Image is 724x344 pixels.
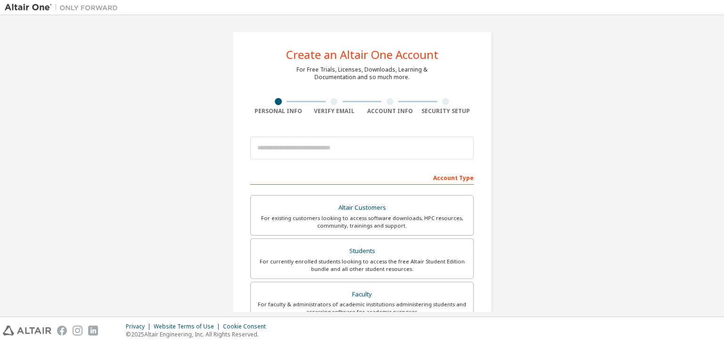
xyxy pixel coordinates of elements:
img: facebook.svg [57,326,67,336]
img: linkedin.svg [88,326,98,336]
div: Account Type [250,170,474,185]
div: For currently enrolled students looking to access the free Altair Student Edition bundle and all ... [256,258,468,273]
div: Security Setup [418,107,474,115]
div: For existing customers looking to access software downloads, HPC resources, community, trainings ... [256,214,468,229]
div: Website Terms of Use [154,323,223,330]
div: Students [256,245,468,258]
div: Cookie Consent [223,323,271,330]
div: Privacy [126,323,154,330]
div: Faculty [256,288,468,301]
img: Altair One [5,3,123,12]
div: Altair Customers [256,201,468,214]
img: altair_logo.svg [3,326,51,336]
div: For faculty & administrators of academic institutions administering students and accessing softwa... [256,301,468,316]
p: © 2025 Altair Engineering, Inc. All Rights Reserved. [126,330,271,338]
div: Personal Info [250,107,306,115]
div: Verify Email [306,107,362,115]
div: Account Info [362,107,418,115]
div: For Free Trials, Licenses, Downloads, Learning & Documentation and so much more. [296,66,428,81]
img: instagram.svg [73,326,82,336]
div: Create an Altair One Account [286,49,438,60]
